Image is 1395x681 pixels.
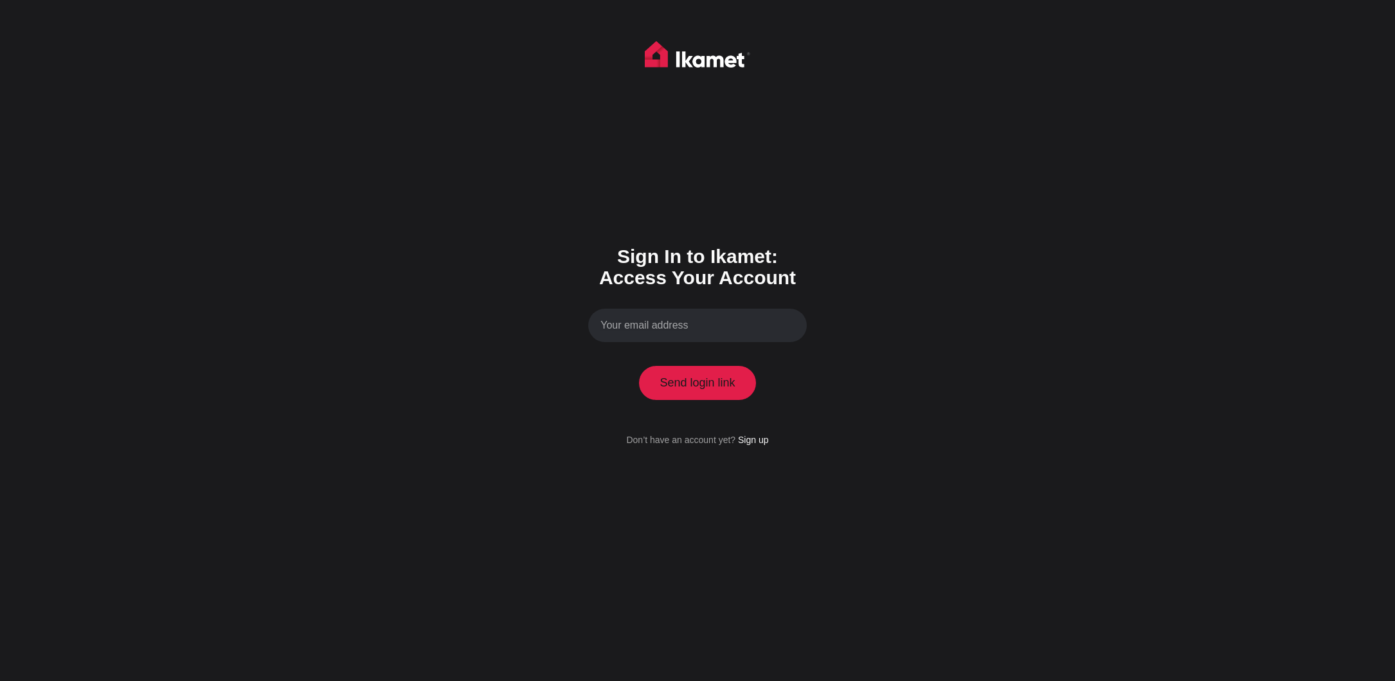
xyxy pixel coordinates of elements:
h1: Sign In to Ikamet: Access Your Account [588,246,807,288]
span: Don’t have an account yet? [626,435,735,445]
button: Send login link [639,366,756,399]
img: Ikamet home [645,41,750,73]
input: Your email address [588,309,807,343]
a: Sign up [738,435,768,445]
